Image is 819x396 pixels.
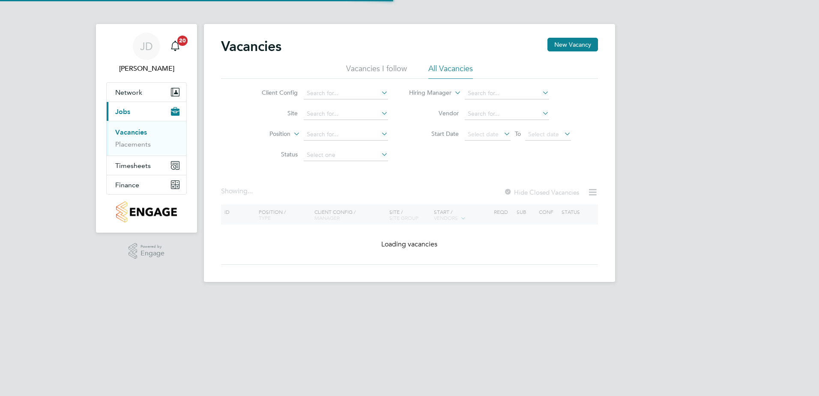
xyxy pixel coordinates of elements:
[346,63,407,79] li: Vacancies I follow
[547,38,598,51] button: New Vacancy
[140,250,164,257] span: Engage
[221,187,254,196] div: Showing
[167,33,184,60] a: 20
[115,88,142,96] span: Network
[106,63,187,74] span: Jenna Deehan
[248,150,298,158] label: Status
[221,38,281,55] h2: Vacancies
[177,36,188,46] span: 20
[468,130,499,138] span: Select date
[304,129,388,141] input: Search for...
[409,130,459,138] label: Start Date
[106,33,187,74] a: JD[PERSON_NAME]
[304,149,388,161] input: Select one
[96,24,197,233] nav: Main navigation
[107,102,186,121] button: Jobs
[107,121,186,156] div: Jobs
[248,187,253,195] span: ...
[248,89,298,96] label: Client Config
[115,128,147,136] a: Vacancies
[465,108,549,120] input: Search for...
[116,201,176,222] img: countryside-properties-logo-retina.png
[115,162,151,170] span: Timesheets
[528,130,559,138] span: Select date
[304,108,388,120] input: Search for...
[465,87,549,99] input: Search for...
[402,89,451,97] label: Hiring Manager
[304,87,388,99] input: Search for...
[409,109,459,117] label: Vendor
[115,181,139,189] span: Finance
[512,128,523,139] span: To
[129,243,165,259] a: Powered byEngage
[106,201,187,222] a: Go to home page
[241,130,290,138] label: Position
[107,156,186,175] button: Timesheets
[115,108,130,116] span: Jobs
[140,41,153,52] span: JD
[248,109,298,117] label: Site
[504,188,579,196] label: Hide Closed Vacancies
[140,243,164,250] span: Powered by
[107,175,186,194] button: Finance
[428,63,473,79] li: All Vacancies
[115,140,151,148] a: Placements
[107,83,186,102] button: Network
